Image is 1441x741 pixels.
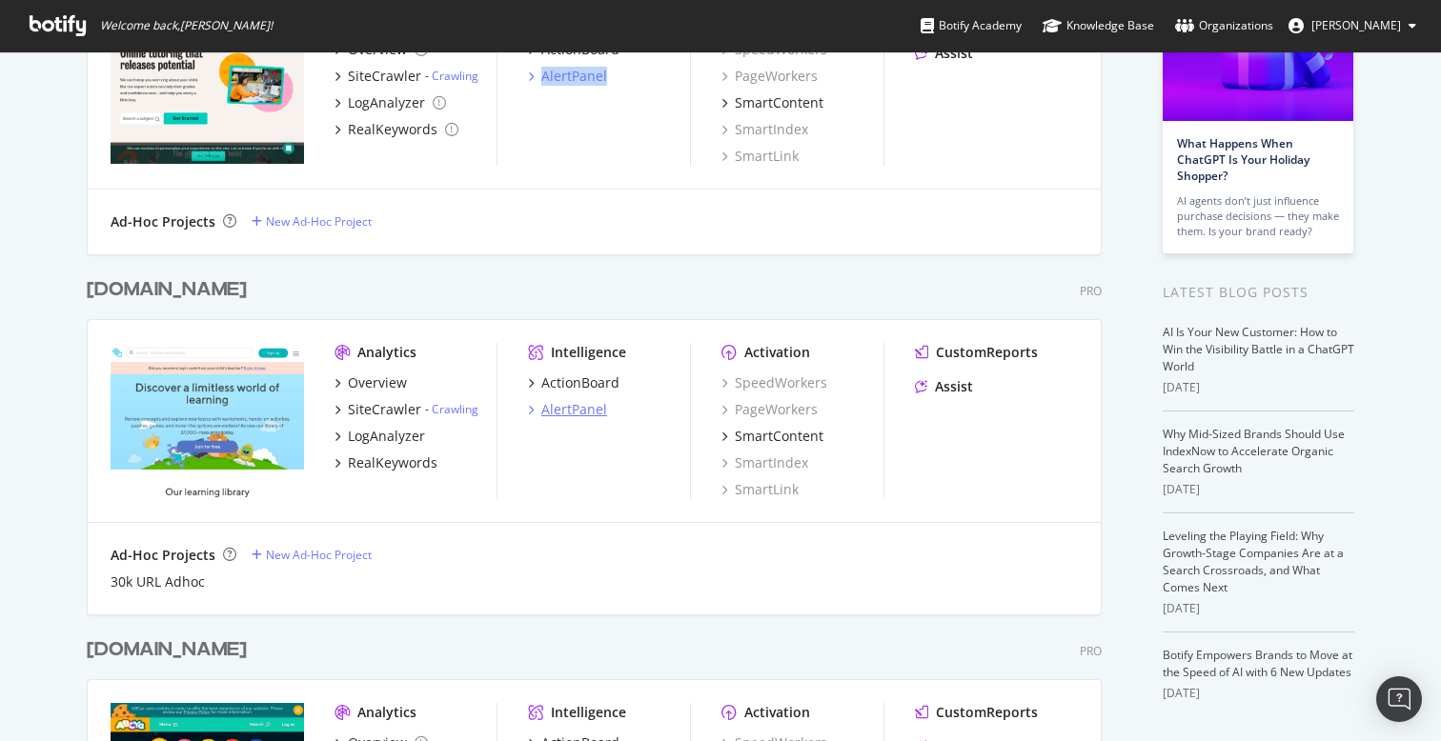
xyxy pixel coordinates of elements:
[348,373,407,392] div: Overview
[111,546,215,565] div: Ad-Hoc Projects
[1175,16,1273,35] div: Organizations
[335,400,478,419] a: SiteCrawler- Crawling
[348,427,425,446] div: LogAnalyzer
[1177,193,1339,239] div: AI agents don’t just influence purchase decisions — they make them. Is your brand ready?
[1043,16,1154,35] div: Knowledge Base
[721,93,823,112] a: SmartContent
[432,68,478,84] a: Crawling
[1163,481,1354,498] div: [DATE]
[111,572,205,591] a: 30k URL Adhoc
[721,147,799,166] a: SmartLink
[1163,528,1344,595] a: Leveling the Playing Field: Why Growth-Stage Companies Are at a Search Crossroads, and What Comes...
[1080,283,1102,299] div: Pro
[1163,647,1352,680] a: Botify Empowers Brands to Move at the Speed of AI with 6 New Updates
[335,427,425,446] a: LogAnalyzer
[721,400,818,419] a: PageWorkers
[348,453,437,472] div: RealKeywords
[348,67,421,86] div: SiteCrawler
[915,44,973,63] a: Assist
[935,377,973,396] div: Assist
[936,703,1038,722] div: CustomReports
[744,703,810,722] div: Activation
[721,373,827,392] a: SpeedWorkers
[541,67,607,86] div: AlertPanel
[1273,10,1431,41] button: [PERSON_NAME]
[1163,324,1354,374] a: AI Is Your New Customer: How to Win the Visibility Battle in a ChatGPT World
[335,453,437,472] a: RealKeywords
[915,377,973,396] a: Assist
[1163,282,1354,303] div: Latest Blog Posts
[1163,379,1354,396] div: [DATE]
[541,400,607,419] div: AlertPanel
[266,547,372,563] div: New Ad-Hoc Project
[1311,17,1401,33] span: John McLendon
[252,213,372,230] a: New Ad-Hoc Project
[252,547,372,563] a: New Ad-Hoc Project
[87,636,247,664] div: [DOMAIN_NAME]
[551,343,626,362] div: Intelligence
[432,401,478,417] a: Crawling
[1163,600,1354,617] div: [DATE]
[915,343,1038,362] a: CustomReports
[1177,135,1309,184] a: What Happens When ChatGPT Is Your Holiday Shopper?
[541,373,619,392] div: ActionBoard
[87,276,254,304] a: [DOMAIN_NAME]
[266,213,372,230] div: New Ad-Hoc Project
[551,703,626,722] div: Intelligence
[87,276,247,304] div: [DOMAIN_NAME]
[100,18,273,33] span: Welcome back, [PERSON_NAME] !
[425,68,478,84] div: -
[348,400,421,419] div: SiteCrawler
[111,10,304,164] img: https://www.mytutor.co.uk/
[921,16,1022,35] div: Botify Academy
[357,343,416,362] div: Analytics
[111,212,215,231] div: Ad-Hoc Projects
[335,120,458,139] a: RealKeywords
[528,67,607,86] a: AlertPanel
[111,343,304,497] img: education.com
[744,343,810,362] div: Activation
[528,373,619,392] a: ActionBoard
[335,93,446,112] a: LogAnalyzer
[721,120,808,139] a: SmartIndex
[348,93,425,112] div: LogAnalyzer
[87,636,254,664] a: [DOMAIN_NAME]
[935,44,973,63] div: Assist
[357,703,416,722] div: Analytics
[721,427,823,446] a: SmartContent
[721,480,799,499] a: SmartLink
[735,427,823,446] div: SmartContent
[425,401,478,417] div: -
[721,453,808,472] a: SmartIndex
[1376,676,1422,722] div: Open Intercom Messenger
[335,373,407,392] a: Overview
[721,67,818,86] a: PageWorkers
[735,93,823,112] div: SmartContent
[528,400,607,419] a: AlertPanel
[1163,426,1345,476] a: Why Mid-Sized Brands Should Use IndexNow to Accelerate Organic Search Growth
[348,120,437,139] div: RealKeywords
[335,67,478,86] a: SiteCrawler- Crawling
[1163,685,1354,702] div: [DATE]
[1080,643,1102,659] div: Pro
[915,703,1038,722] a: CustomReports
[936,343,1038,362] div: CustomReports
